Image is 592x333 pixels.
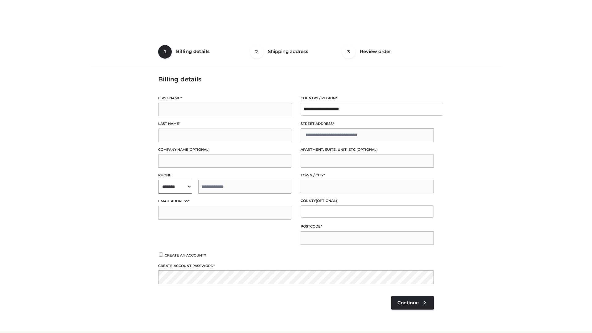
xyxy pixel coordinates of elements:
label: Postcode [301,224,434,229]
span: Shipping address [268,48,308,54]
span: 2 [250,45,264,59]
span: (optional) [316,199,337,203]
label: Email address [158,198,291,204]
label: Company name [158,147,291,153]
label: Town / City [301,172,434,178]
label: Country / Region [301,95,434,101]
span: Review order [360,48,391,54]
span: (optional) [188,147,210,152]
label: Apartment, suite, unit, etc. [301,147,434,153]
label: First name [158,95,291,101]
span: Create an account? [165,253,206,257]
span: Billing details [176,48,210,54]
a: Continue [391,296,434,310]
label: Phone [158,172,291,178]
label: Create account password [158,263,434,269]
label: County [301,198,434,204]
input: Create an account? [158,253,164,257]
span: 1 [158,45,172,59]
span: (optional) [356,147,378,152]
h3: Billing details [158,76,434,83]
label: Street address [301,121,434,127]
span: 3 [342,45,356,59]
span: Continue [397,300,419,306]
label: Last name [158,121,291,127]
